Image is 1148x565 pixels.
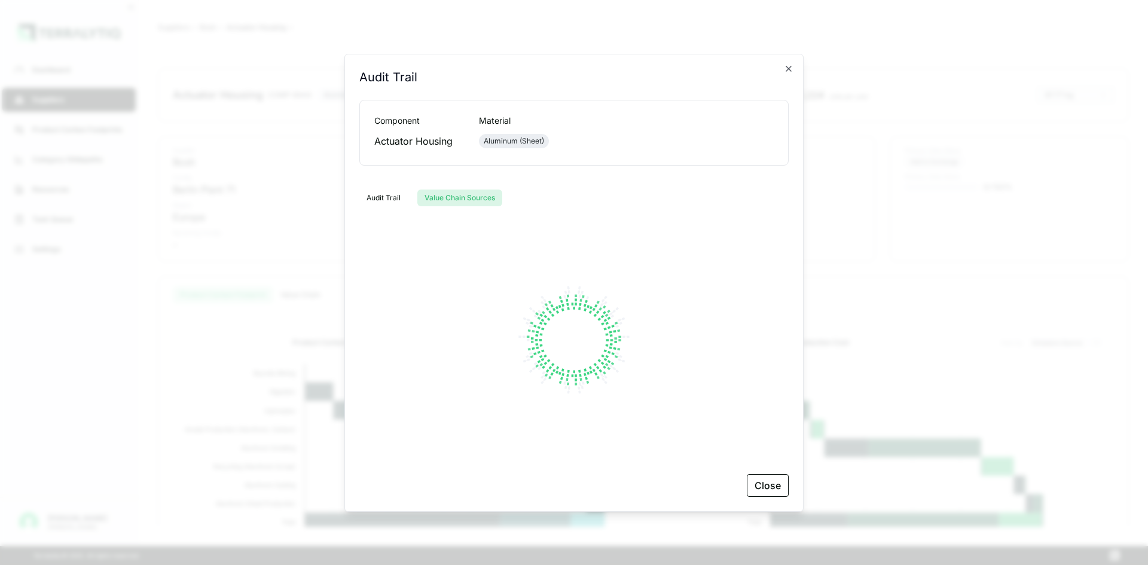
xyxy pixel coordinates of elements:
[359,69,417,85] h2: Audit Trail
[747,474,789,497] button: Close
[359,190,408,206] button: Audit Trail
[484,136,544,146] div: Aluminum (Sheet)
[479,115,564,127] div: Material
[374,115,460,127] div: Component
[514,280,634,400] img: Loading
[417,190,502,206] button: Value Chain Sources
[374,134,460,148] div: Actuator Housing
[359,180,789,206] div: RFI tabs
